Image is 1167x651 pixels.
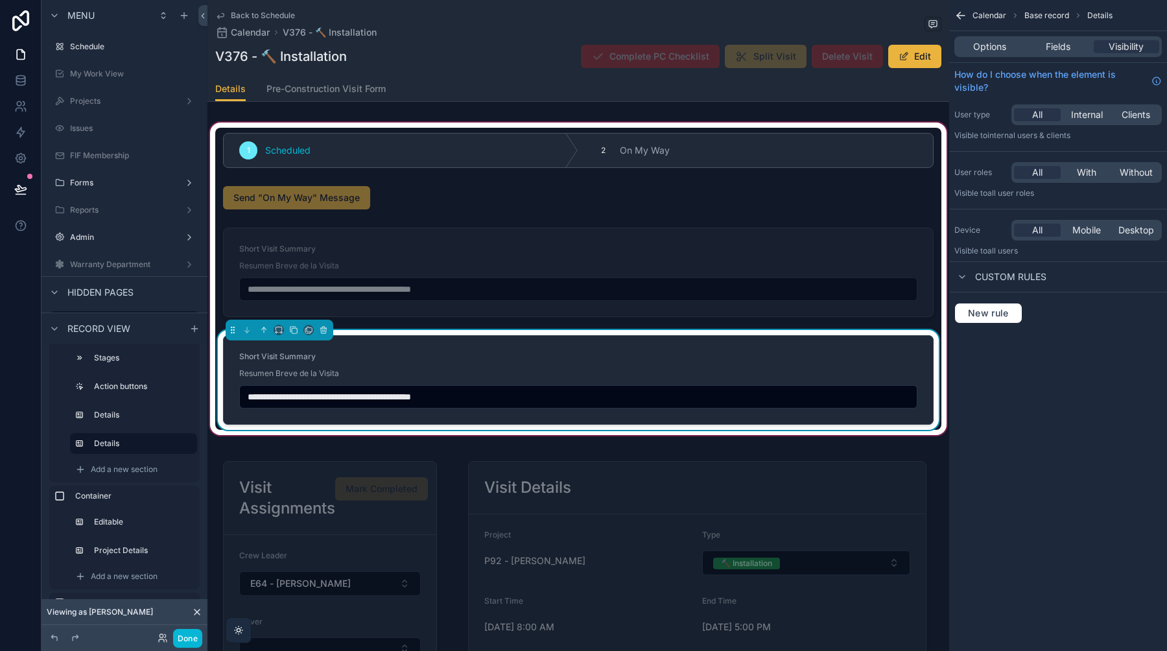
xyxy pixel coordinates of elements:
[49,254,200,275] a: Warranty Department
[963,307,1014,319] span: New rule
[266,77,386,103] a: Pre-Construction Visit Form
[1087,10,1113,21] span: Details
[91,571,158,582] span: Add a new section
[973,40,1006,53] span: Options
[70,96,179,106] label: Projects
[49,36,200,57] a: Schedule
[49,91,200,112] a: Projects
[94,517,192,527] label: Editable
[94,438,187,449] label: Details
[215,26,270,39] a: Calendar
[49,145,200,166] a: FIF Membership
[888,45,941,68] button: Edit
[1120,166,1153,179] span: Without
[49,64,200,84] a: My Work View
[67,286,134,299] span: Hidden pages
[972,10,1006,21] span: Calendar
[954,303,1022,324] button: New rule
[47,607,153,617] span: Viewing as [PERSON_NAME]
[215,82,246,95] span: Details
[94,353,192,363] label: Stages
[94,410,192,420] label: Details
[70,259,179,270] label: Warranty Department
[1032,108,1043,121] span: All
[215,47,347,65] h1: V376 - 🔨 Installation
[266,82,386,95] span: Pre-Construction Visit Form
[49,172,200,193] a: Forms
[954,110,1006,120] label: User type
[1071,108,1103,121] span: Internal
[1046,40,1070,53] span: Fields
[987,130,1070,140] span: Internal users & clients
[1032,166,1043,179] span: All
[173,629,202,648] button: Done
[70,205,179,215] label: Reports
[41,344,207,604] div: scrollable content
[49,118,200,139] a: Issues
[1077,166,1096,179] span: With
[67,322,130,335] span: Record view
[987,188,1034,198] span: All user roles
[215,77,246,102] a: Details
[1122,108,1150,121] span: Clients
[954,246,1162,256] p: Visible to
[49,311,200,332] a: Calendar
[67,9,95,22] span: Menu
[70,150,197,161] label: FIF Membership
[283,26,377,39] a: V376 - 🔨 Installation
[70,69,197,79] label: My Work View
[954,225,1006,235] label: Device
[75,598,194,608] label: Container
[49,200,200,220] a: Reports
[75,491,194,501] label: Container
[954,130,1162,141] p: Visible to
[1072,224,1101,237] span: Mobile
[70,232,179,243] label: Admin
[1109,40,1144,53] span: Visibility
[70,41,197,52] label: Schedule
[239,351,316,361] span: Short Visit Summary
[987,246,1018,255] span: all users
[91,464,158,475] span: Add a new section
[70,123,197,134] label: Issues
[239,368,339,379] span: Resumen Breve de la Visita
[231,10,295,21] span: Back to Schedule
[215,10,295,21] a: Back to Schedule
[94,545,192,556] label: Project Details
[49,227,200,248] a: Admin
[954,68,1162,94] a: How do I choose when the element is visible?
[94,381,192,392] label: Action buttons
[954,188,1162,198] p: Visible to
[70,178,179,188] label: Forms
[1032,224,1043,237] span: All
[954,68,1146,94] span: How do I choose when the element is visible?
[975,270,1046,283] span: Custom rules
[954,167,1006,178] label: User roles
[231,26,270,39] span: Calendar
[1024,10,1069,21] span: Base record
[1118,224,1154,237] span: Desktop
